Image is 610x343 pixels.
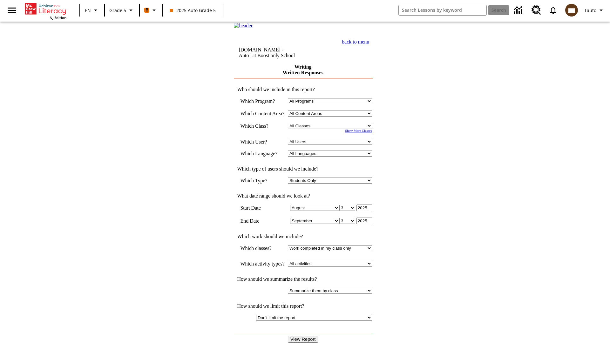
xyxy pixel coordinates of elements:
td: How should we limit this report? [234,303,372,309]
input: View Report [288,336,318,343]
button: Profile/Settings [582,4,607,16]
button: Open side menu [3,1,21,20]
nobr: Which Content Area? [240,111,284,116]
td: Start Date [240,205,285,211]
button: Boost Class color is orange. Change class color [142,4,160,16]
td: Which Language? [240,151,285,157]
a: Resource Center, Will open in new tab [528,2,545,19]
span: 2025 Auto Grade 5 [170,7,216,14]
td: Which type of users should we include? [234,166,372,172]
td: Who should we include in this report? [234,87,372,92]
button: Grade: Grade 5, Select a grade [107,4,137,16]
input: search field [399,5,486,15]
td: Which Class? [240,123,285,129]
a: Show More Classes [345,129,372,132]
td: Which Type? [240,178,285,184]
td: Which classes? [240,245,285,251]
nobr: Auto Lit Boost only School [239,53,295,58]
td: End Date [240,218,285,224]
a: Notifications [545,2,561,18]
td: What date range should we look at? [234,193,372,199]
span: EN [85,7,91,14]
td: Which work should we include? [234,234,372,239]
a: back to menu [342,39,369,44]
img: avatar image [565,4,578,17]
td: How should we summarize the results? [234,276,372,282]
td: Which Program? [240,98,285,104]
a: Data Center [510,2,528,19]
img: header [234,23,253,29]
div: Home [25,2,66,20]
td: Which User? [240,139,285,145]
button: Select a new avatar [561,2,582,18]
td: Which activity types? [240,261,285,267]
span: NJ Edition [50,15,66,20]
span: Grade 5 [109,7,126,14]
button: Language: EN, Select a language [82,4,102,16]
span: B [146,6,148,14]
a: Writing Written Responses [283,64,323,75]
td: [DOMAIN_NAME] - [239,47,319,58]
span: Tauto [584,7,596,14]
